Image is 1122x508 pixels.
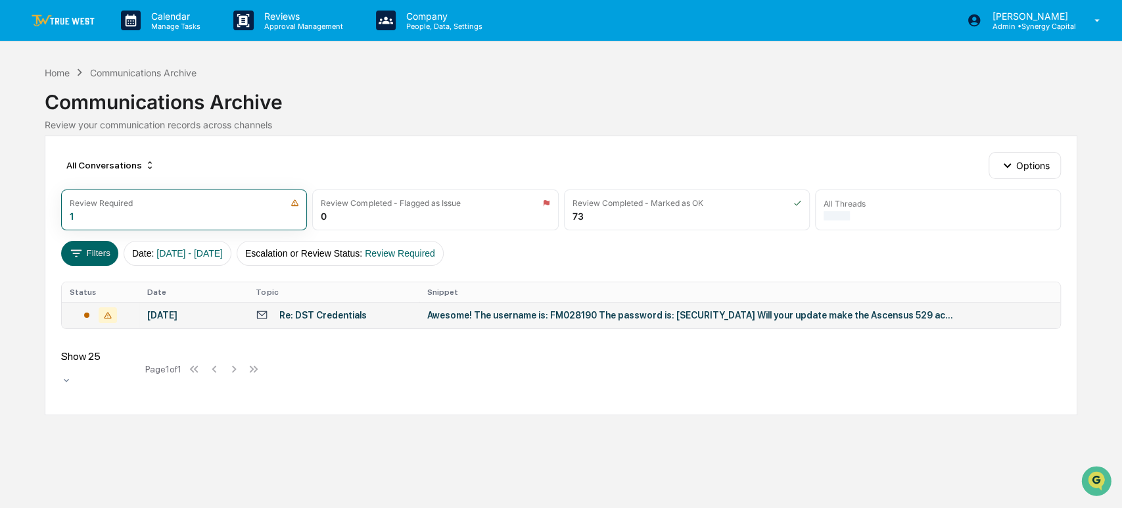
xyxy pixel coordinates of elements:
[254,11,350,22] p: Reviews
[223,105,239,120] button: Start new chat
[573,211,584,222] div: 73
[13,166,34,188] img: Cameron Burns
[13,101,37,124] img: 1746055101610-c473b297-6a78-478c-a979-82029cc54cd1
[32,14,95,27] img: logo
[13,146,88,157] div: Past conversations
[93,290,159,301] a: Powered byPylon
[147,310,240,320] div: [DATE]
[542,199,550,207] img: icon
[141,11,207,22] p: Calendar
[90,228,168,252] a: 🗄️Attestations
[131,291,159,301] span: Pylon
[26,234,85,247] span: Preclearance
[156,248,223,259] span: [DATE] - [DATE]
[13,260,24,270] div: 🔎
[90,67,197,78] div: Communications Archive
[61,155,160,176] div: All Conversations
[13,235,24,245] div: 🖐️
[321,198,460,208] div: Review Completed - Flagged as Issue
[981,22,1075,31] p: Admin • Synergy Capital
[26,259,83,272] span: Data Lookup
[396,22,489,31] p: People, Data, Settings
[62,282,139,302] th: Status
[237,241,444,266] button: Escalation or Review Status:Review Required
[26,180,37,190] img: 1746055101610-c473b297-6a78-478c-a979-82029cc54cd1
[95,235,106,245] div: 🗄️
[41,179,106,190] span: [PERSON_NAME]
[8,228,90,252] a: 🖐️Preclearance
[124,241,231,266] button: Date:[DATE] - [DATE]
[824,199,866,209] div: All Threads
[108,234,163,247] span: Attestations
[248,282,419,302] th: Topic
[419,282,1060,302] th: Snippet
[8,253,88,277] a: 🔎Data Lookup
[70,198,133,208] div: Review Required
[139,282,248,302] th: Date
[989,152,1060,178] button: Options
[70,211,74,222] div: 1
[61,350,140,363] div: Show 25
[45,67,70,78] div: Home
[13,28,239,49] p: How can we help?
[427,310,953,320] div: Awesome! The username is: FM028190 The password is: [SECURITY_DATA] Will your update make the Asc...
[45,114,166,124] div: We're available if you need us!
[141,22,207,31] p: Manage Tasks
[1080,465,1115,500] iframe: Open customer support
[109,179,114,190] span: •
[573,198,703,208] div: Review Completed - Marked as OK
[396,11,489,22] p: Company
[116,179,143,190] span: [DATE]
[45,101,216,114] div: Start new chat
[45,80,1077,114] div: Communications Archive
[145,364,181,374] div: Page 1 of 1
[981,11,1075,22] p: [PERSON_NAME]
[793,199,801,207] img: icon
[279,310,366,320] div: Re: DST Credentials
[365,248,435,259] span: Review Required
[61,241,118,266] button: Filters
[45,119,1077,130] div: Review your communication records across channels
[204,143,239,159] button: See all
[291,199,299,207] img: icon
[321,211,327,222] div: 0
[254,22,350,31] p: Approval Management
